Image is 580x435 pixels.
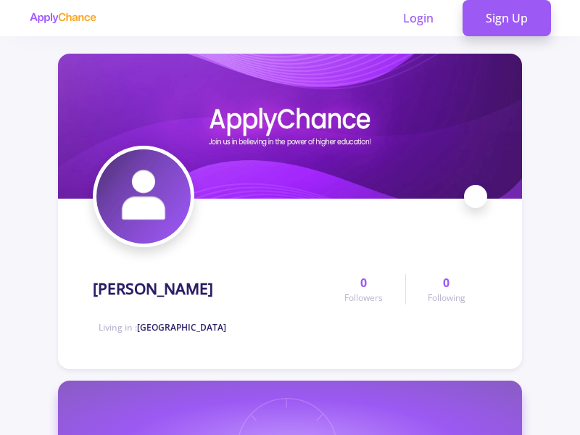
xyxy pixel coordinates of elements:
span: Followers [344,291,383,304]
a: 0Following [405,274,487,304]
span: 0 [443,274,449,291]
span: 0 [360,274,367,291]
a: 0Followers [323,274,405,304]
span: Living in : [99,321,226,333]
img: applychance logo text only [29,12,96,24]
span: [GEOGRAPHIC_DATA] [137,321,226,333]
h1: [PERSON_NAME] [93,280,213,298]
img: Mohamad Ebrahimiavatar [96,149,191,244]
span: Following [428,291,465,304]
img: Mohamad Ebrahimicover image [58,54,522,199]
